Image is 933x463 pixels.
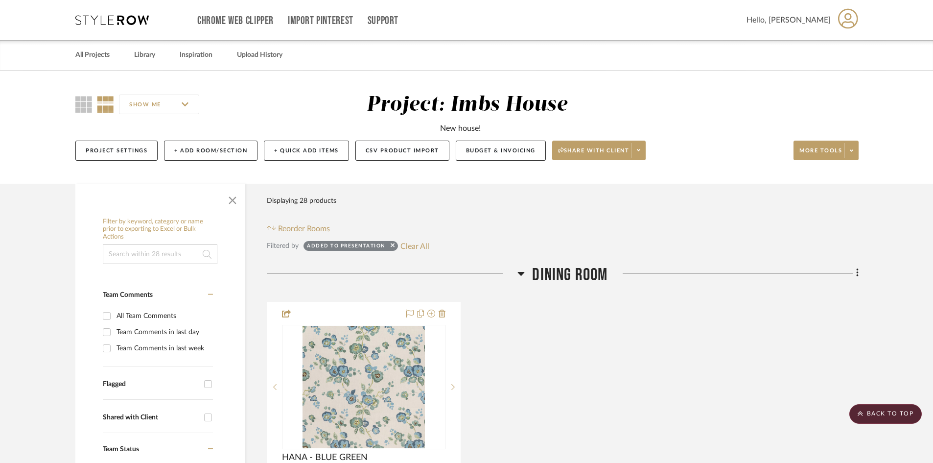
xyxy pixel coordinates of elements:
span: Dining Room [532,265,607,286]
scroll-to-top-button: BACK TO TOP [849,404,922,424]
div: Flagged [103,380,199,389]
button: Reorder Rooms [267,223,330,235]
span: More tools [799,147,842,162]
a: Import Pinterest [288,17,353,25]
div: Team Comments in last day [117,324,210,340]
button: + Add Room/Section [164,141,257,161]
div: Team Comments in last week [117,341,210,356]
a: Upload History [237,49,282,62]
input: Search within 28 results [103,244,217,264]
span: Share with client [558,147,630,162]
div: Project: Imbs House [367,95,567,115]
h6: Filter by keyword, category or name prior to exporting to Excel or Bulk Actions [103,218,217,241]
span: Hello, [PERSON_NAME] [746,14,831,26]
div: Displaying 28 products [267,191,336,211]
button: Clear All [400,240,429,252]
span: Team Status [103,446,139,453]
button: + Quick Add Items [264,141,349,161]
img: HANA - BLUE GREEN [303,326,425,448]
div: Shared with Client [103,414,199,422]
button: Project Settings [75,141,158,161]
button: Budget & Invoicing [456,141,546,161]
div: New house! [440,122,481,134]
span: Reorder Rooms [278,223,330,235]
button: CSV Product Import [355,141,449,161]
div: All Team Comments [117,308,210,324]
span: Team Comments [103,292,153,298]
button: Share with client [552,141,646,160]
button: Close [223,189,242,208]
a: Support [368,17,398,25]
div: Filtered by [267,241,299,251]
div: Added to Presentation [307,243,386,252]
a: Library [134,49,155,62]
a: All Projects [75,49,110,62]
a: Inspiration [180,49,212,62]
button: More tools [793,141,859,160]
a: Chrome Web Clipper [197,17,274,25]
span: HANA - BLUE GREEN [282,452,368,463]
